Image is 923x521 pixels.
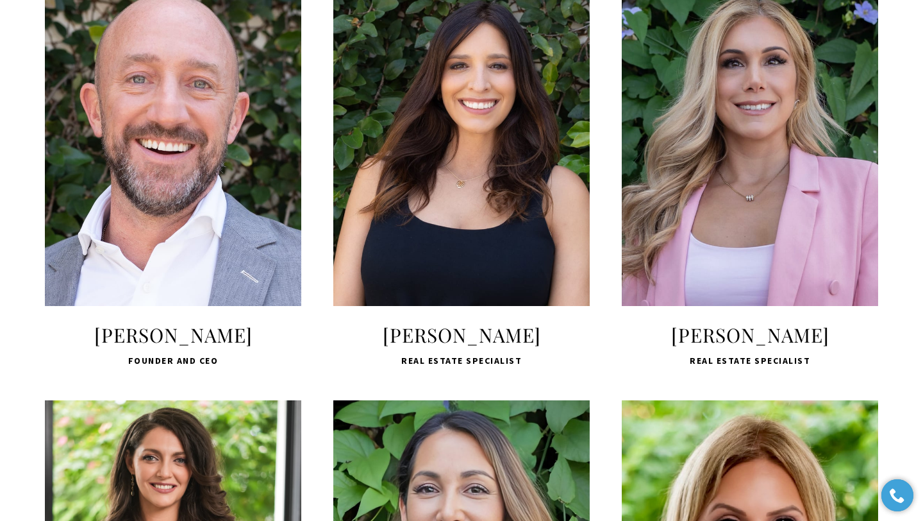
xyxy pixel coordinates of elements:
[333,322,590,348] span: [PERSON_NAME]
[45,322,301,348] span: [PERSON_NAME]
[333,353,590,368] span: Real Estate Specialist
[622,322,878,348] span: [PERSON_NAME]
[45,353,301,368] span: Founder and CEO
[622,353,878,368] span: Real Estate Specialist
